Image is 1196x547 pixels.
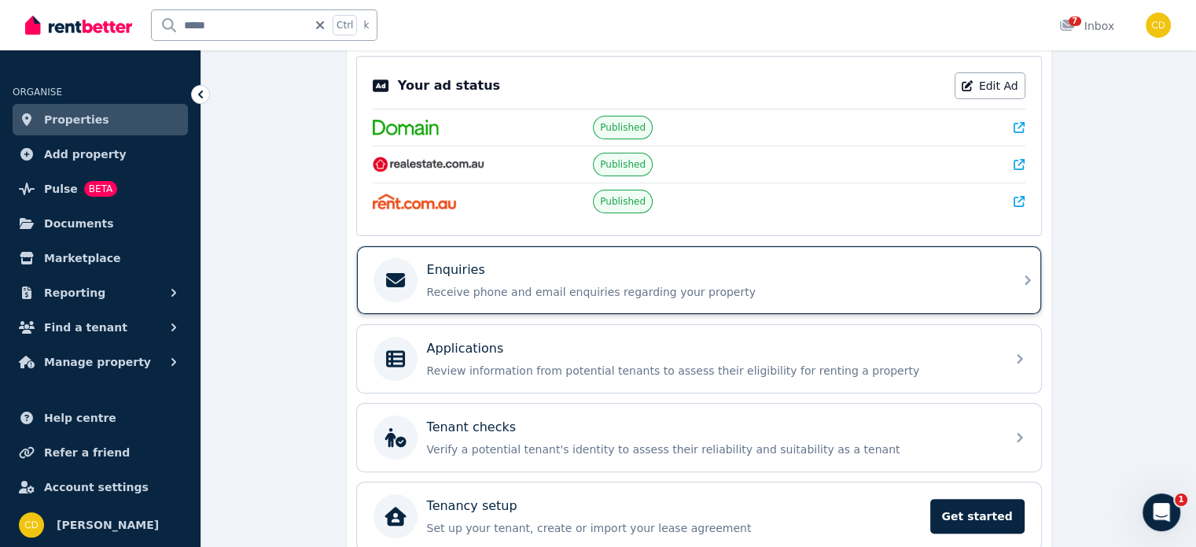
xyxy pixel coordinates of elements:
[1069,17,1081,26] span: 7
[44,110,109,129] span: Properties
[333,15,357,35] span: Ctrl
[357,325,1041,393] a: ApplicationsReview information from potential tenants to assess their eligibility for renting a p...
[44,145,127,164] span: Add property
[44,443,130,462] span: Refer a friend
[13,242,188,274] a: Marketplace
[13,208,188,239] a: Documents
[930,499,1025,534] span: Get started
[44,408,116,427] span: Help centre
[357,246,1041,314] a: EnquiriesReceive phone and email enquiries regarding your property
[13,104,188,135] a: Properties
[373,157,485,172] img: RealEstate.com.au
[44,353,151,371] span: Manage property
[44,179,78,198] span: Pulse
[357,404,1041,471] a: Tenant checksVerify a potential tenant's identity to assess their reliability and suitability as ...
[13,139,188,170] a: Add property
[13,277,188,309] button: Reporting
[19,512,44,538] img: Chris Dimitropoulos
[44,318,127,337] span: Find a tenant
[13,346,188,378] button: Manage property
[13,471,188,503] a: Account settings
[427,497,517,516] p: Tenancy setup
[600,158,646,171] span: Published
[427,284,996,300] p: Receive phone and email enquiries regarding your property
[84,181,117,197] span: BETA
[427,418,517,437] p: Tenant checks
[44,283,105,302] span: Reporting
[427,363,996,379] p: Review information from potential tenants to assess their eligibility for renting a property
[363,19,369,31] span: k
[57,516,159,534] span: [PERSON_NAME]
[373,194,457,209] img: Rent.com.au
[427,339,504,358] p: Applications
[44,478,149,497] span: Account settings
[398,76,500,95] p: Your ad status
[44,214,114,233] span: Documents
[373,120,439,135] img: Domain.com.au
[600,195,646,208] span: Published
[44,249,120,268] span: Marketplace
[427,520,921,536] p: Set up your tenant, create or import your lease agreement
[1146,13,1171,38] img: Chris Dimitropoulos
[13,87,62,98] span: ORGANISE
[13,402,188,434] a: Help centre
[1143,493,1180,531] iframe: Intercom live chat
[1175,493,1187,506] span: 1
[25,13,132,37] img: RentBetter
[13,437,188,468] a: Refer a friend
[427,442,996,457] p: Verify a potential tenant's identity to assess their reliability and suitability as a tenant
[1059,18,1114,34] div: Inbox
[13,173,188,205] a: PulseBETA
[955,72,1025,99] a: Edit Ad
[427,261,485,279] p: Enquiries
[600,121,646,134] span: Published
[13,312,188,343] button: Find a tenant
